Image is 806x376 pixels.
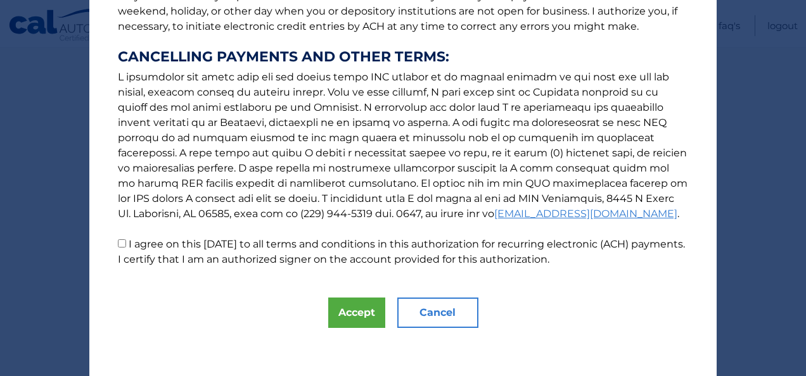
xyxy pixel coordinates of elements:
[118,238,685,265] label: I agree on this [DATE] to all terms and conditions in this authorization for recurring electronic...
[328,298,385,328] button: Accept
[397,298,478,328] button: Cancel
[118,49,688,65] strong: CANCELLING PAYMENTS AND OTHER TERMS:
[494,208,677,220] a: [EMAIL_ADDRESS][DOMAIN_NAME]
